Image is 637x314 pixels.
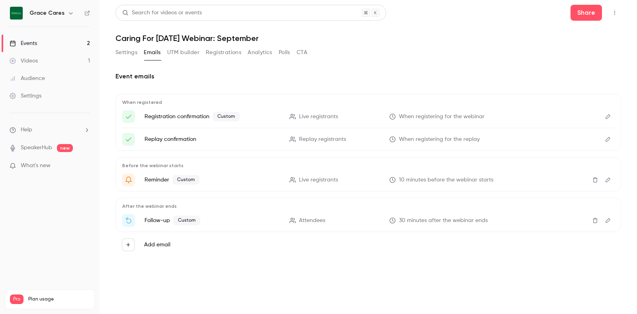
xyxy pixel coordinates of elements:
[122,162,614,169] p: Before the webinar starts
[299,113,338,121] span: Live registrants
[279,46,290,59] button: Polls
[206,46,241,59] button: Registrations
[589,174,602,186] button: Delete
[10,92,41,100] div: Settings
[122,9,202,17] div: Search for videos or events
[115,72,621,81] h2: Event emails
[213,112,240,121] span: Custom
[399,216,488,225] span: 30 minutes after the webinar ends
[299,135,346,144] span: Replay registrants
[173,216,200,225] span: Custom
[299,216,325,225] span: Attendees
[122,174,614,186] li: {{ event_name }} is about to go live
[115,33,621,43] h1: Caring For [DATE] Webinar: September
[29,9,64,17] h6: Grace Cares
[10,74,45,82] div: Audience
[10,7,23,20] img: Grace Cares
[167,46,199,59] button: UTM builder
[297,46,307,59] button: CTA
[399,135,480,144] span: When registering for the replay
[10,126,90,134] li: help-dropdown-opener
[10,294,23,304] span: Pro
[602,133,614,146] button: Edit
[144,46,160,59] button: Emails
[172,175,199,185] span: Custom
[602,110,614,123] button: Edit
[399,113,485,121] span: When registering for the webinar
[602,174,614,186] button: Edit
[248,46,272,59] button: Analytics
[21,126,32,134] span: Help
[122,99,614,105] p: When registered
[602,214,614,227] button: Edit
[122,110,614,123] li: Here's your access link to {{ event_name }}!
[145,175,280,185] p: Reminder
[145,112,280,121] p: Registration confirmation
[144,241,170,249] label: Add email
[10,39,37,47] div: Events
[57,144,73,152] span: new
[21,144,52,152] a: SpeakerHub
[145,216,280,225] p: Follow-up
[122,214,614,227] li: Thanks for attending {{ event_name }}
[571,5,602,21] button: Share
[80,162,90,170] iframe: Noticeable Trigger
[28,296,90,302] span: Plan usage
[10,57,38,65] div: Videos
[122,203,614,209] p: After the webinar ends
[21,162,51,170] span: What's new
[145,135,280,143] p: Replay confirmation
[122,133,614,146] li: Here's your access link to {{ event_name }}!
[299,176,338,184] span: Live registrants
[589,214,602,227] button: Delete
[399,176,493,184] span: 10 minutes before the webinar starts
[115,46,137,59] button: Settings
